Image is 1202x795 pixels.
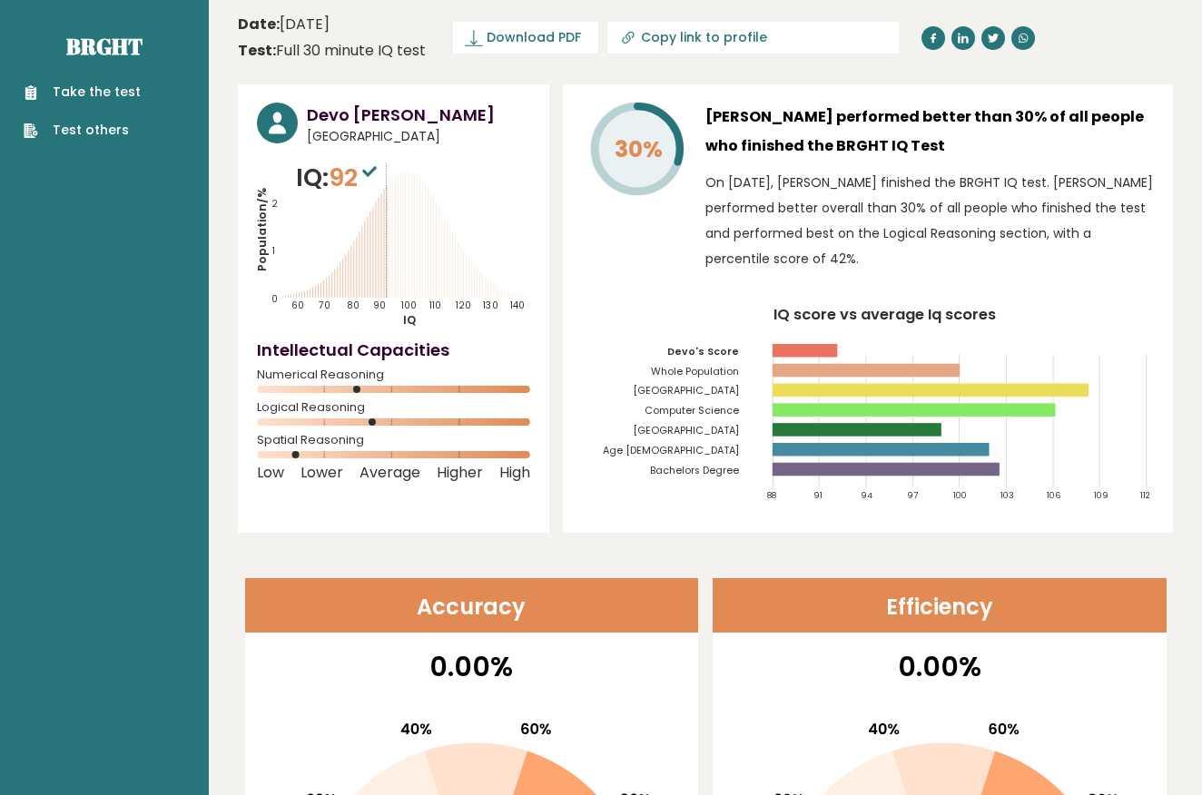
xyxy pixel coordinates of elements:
h3: [PERSON_NAME] performed better than 30% of all people who finished the BRGHT IQ Test [705,103,1154,161]
tspan: 97 [907,489,918,501]
tspan: Devo's Score [667,345,739,358]
tspan: IQ [403,313,416,329]
p: 0.00% [724,646,1155,687]
tspan: 120 [456,299,471,312]
p: IQ: [296,160,381,196]
tspan: Population/% [254,188,270,271]
tspan: 110 [429,299,441,312]
span: Logical Reasoning [257,404,530,411]
tspan: 60 [291,299,304,312]
tspan: Computer Science [645,404,739,417]
b: Test: [238,40,276,61]
tspan: 103 [1000,489,1014,501]
tspan: 88 [767,489,776,501]
div: Full 30 minute IQ test [238,40,426,62]
tspan: 80 [347,299,360,312]
span: Download PDF [487,28,581,47]
span: Spatial Reasoning [257,437,530,444]
tspan: Age [DEMOGRAPHIC_DATA] [603,444,739,457]
header: Accuracy [245,578,699,633]
tspan: 90 [373,299,386,312]
a: Take the test [24,83,141,102]
span: 92 [329,161,381,194]
tspan: Bachelors Degree [650,464,739,477]
time: [DATE] [238,14,330,35]
b: Date: [238,14,280,34]
a: Test others [24,121,141,140]
a: Brght [66,32,143,61]
tspan: 0 [271,292,278,306]
tspan: 130 [483,299,498,312]
tspan: 100 [401,299,417,312]
span: Numerical Reasoning [257,371,530,378]
tspan: [GEOGRAPHIC_DATA] [633,384,739,397]
span: Lower [300,469,343,476]
tspan: 109 [1094,489,1108,501]
tspan: 94 [861,489,872,501]
span: [GEOGRAPHIC_DATA] [307,127,530,146]
span: Low [257,469,284,476]
tspan: 70 [319,299,330,312]
tspan: 30% [615,133,663,165]
tspan: 1 [272,244,275,258]
tspan: 91 [814,489,823,501]
tspan: Whole Population [651,365,739,378]
tspan: [GEOGRAPHIC_DATA] [633,424,739,437]
span: High [499,469,530,476]
p: On [DATE], [PERSON_NAME] finished the BRGHT IQ test. [PERSON_NAME] performed better overall than ... [705,170,1154,271]
header: Efficiency [713,578,1167,633]
tspan: 106 [1048,489,1061,501]
h3: Devo [PERSON_NAME] [307,103,530,127]
tspan: 112 [1141,489,1151,501]
span: Average [360,469,420,476]
tspan: 2 [271,197,278,211]
a: Download PDF [453,22,598,54]
tspan: 100 [954,489,968,501]
p: 0.00% [257,646,687,687]
tspan: 140 [510,299,525,312]
h4: Intellectual Capacities [257,338,530,362]
span: Higher [437,469,483,476]
tspan: IQ score vs average Iq scores [773,304,996,325]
